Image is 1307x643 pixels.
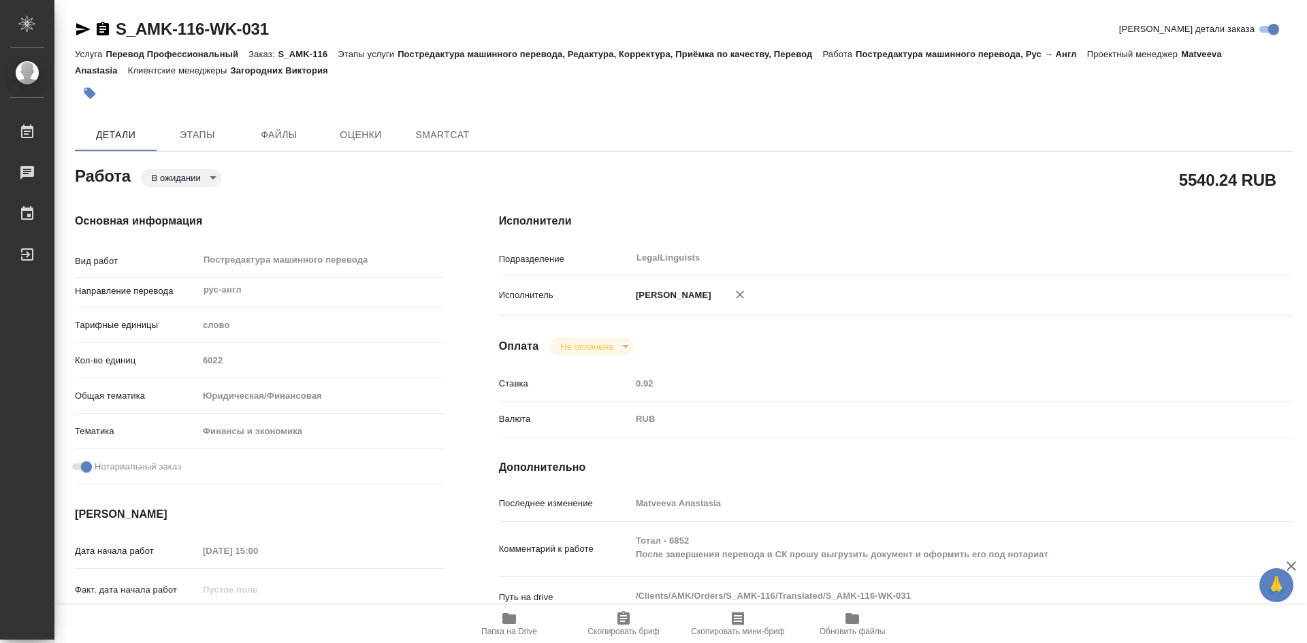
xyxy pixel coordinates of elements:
button: Удалить исполнителя [725,280,755,310]
button: Скопировать бриф [566,605,681,643]
div: В ожидании [141,169,221,187]
p: Кол-во единиц [75,354,198,367]
h2: Работа [75,163,131,187]
button: Не оплачена [556,341,617,352]
p: S_AMK-116 [278,49,338,59]
p: Ставка [499,377,631,391]
h4: Дополнительно [499,459,1292,476]
span: Этапы [165,127,230,144]
p: [PERSON_NAME] [631,288,711,302]
p: Путь на drive [499,591,631,604]
button: Скопировать ссылку [95,21,111,37]
p: Дата начала работ [75,544,198,558]
h2: 5540.24 RUB [1179,168,1276,191]
button: Скопировать ссылку для ЯМессенджера [75,21,91,37]
p: Постредактура машинного перевода, Рус → Англ [856,49,1087,59]
p: Услуга [75,49,106,59]
span: SmartCat [410,127,475,144]
h4: [PERSON_NAME] [75,506,445,523]
p: Подразделение [499,252,631,266]
p: Исполнитель [499,288,631,302]
p: Комментарий к работе [499,542,631,556]
span: Скопировать бриф [587,627,659,636]
a: S_AMK-116-WK-031 [116,20,269,38]
span: Детали [83,127,148,144]
button: Скопировать мини-бриф [681,605,795,643]
span: Файлы [246,127,312,144]
button: 🙏 [1259,568,1293,602]
p: Общая тематика [75,389,198,403]
p: Вид работ [75,254,198,268]
h4: Основная информация [75,213,445,229]
input: Пустое поле [631,493,1226,513]
p: Работа [822,49,856,59]
p: Этапы услуги [338,49,398,59]
p: Тематика [75,425,198,438]
p: Перевод Профессиональный [106,49,248,59]
span: 🙏 [1265,571,1288,599]
p: Клиентские менеджеры [128,65,231,76]
span: [PERSON_NAME] детали заказа [1119,22,1255,36]
p: Валюта [499,412,631,426]
p: Заказ: [248,49,278,59]
span: Скопировать мини-бриф [691,627,784,636]
span: Папка на Drive [481,627,537,636]
span: Обновить файлы [820,627,886,636]
span: Нотариальный заказ [95,460,181,474]
button: Папка на Drive [452,605,566,643]
button: В ожидании [148,172,205,184]
div: слово [198,314,445,337]
textarea: Тотал - 6852 После завершения перевода в СК прошу выгрузить документ и оформить его под нотариат [631,529,1226,566]
button: Обновить файлы [795,605,909,643]
span: Оценки [328,127,393,144]
div: Юридическая/Финансовая [198,384,445,408]
p: Последнее изменение [499,497,631,510]
input: Пустое поле [198,350,445,370]
div: В ожидании [549,337,633,356]
p: Постредактура машинного перевода, Редактура, Корректура, Приёмка по качеству, Перевод [398,49,822,59]
p: Загородних Виктория [230,65,338,76]
p: Направление перевода [75,284,198,298]
textarea: /Clients/AMK/Orders/S_AMK-116/Translated/S_AMK-116-WK-031 [631,584,1226,608]
button: Добавить тэг [75,78,105,108]
div: Финансы и экономика [198,420,445,443]
p: Matveeva Anastasia [75,49,1222,76]
input: Пустое поле [631,374,1226,393]
h4: Исполнители [499,213,1292,229]
input: Пустое поле [198,541,317,561]
p: Проектный менеджер [1087,49,1181,59]
input: Пустое поле [198,580,317,599]
h4: Оплата [499,338,539,355]
div: RUB [631,408,1226,431]
p: Факт. дата начала работ [75,583,198,597]
p: Тарифные единицы [75,318,198,332]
